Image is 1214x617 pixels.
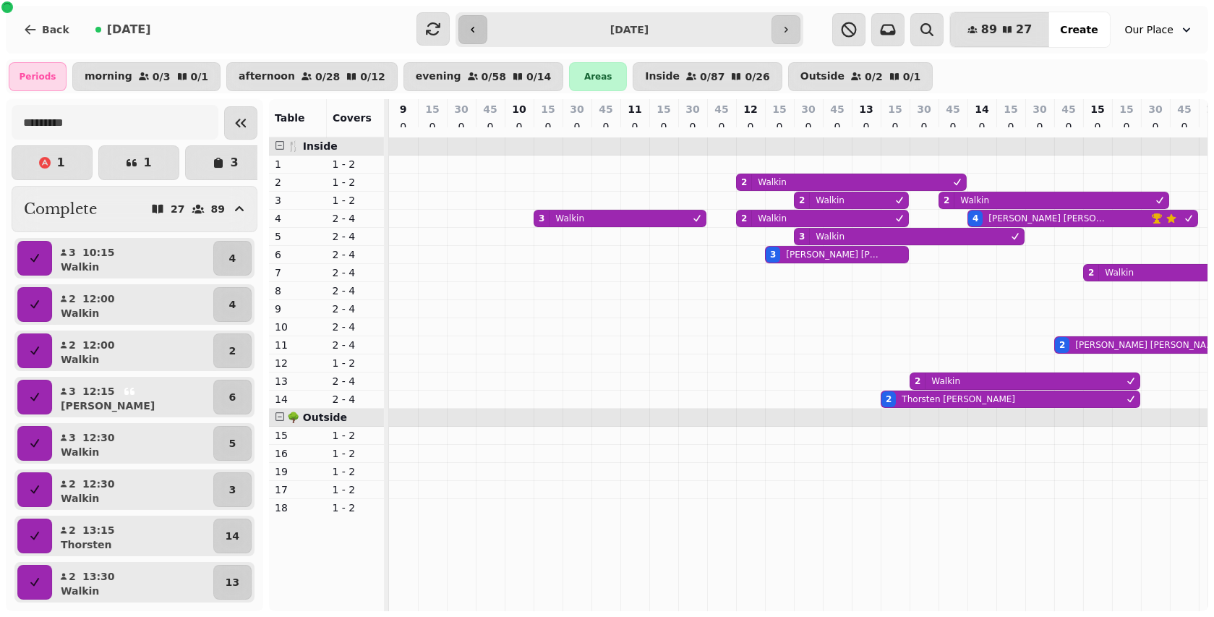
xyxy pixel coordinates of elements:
p: 15 [888,102,902,116]
p: 0 [600,119,612,134]
button: 213:30Walkin [55,565,210,600]
button: 4 [213,287,252,322]
p: afternoon [239,71,295,82]
p: 0 / 58 [482,72,506,82]
p: Inside [645,71,680,82]
p: Walkin [960,195,989,206]
p: 6 [228,390,236,404]
button: 14 [213,519,252,553]
button: 312:15[PERSON_NAME] [55,380,210,414]
p: Thorsten [PERSON_NAME] [902,393,1015,405]
p: 7 [275,265,321,280]
p: 13 [226,575,239,590]
span: Covers [333,112,372,124]
p: 30 [685,102,699,116]
button: 1 [12,145,93,180]
button: 3 [185,145,266,180]
p: Outside [800,71,845,82]
p: 0 [1034,119,1046,134]
span: Our Place [1125,22,1174,37]
p: 30 [1033,102,1046,116]
button: 312:30Walkin [55,426,210,461]
p: [PERSON_NAME] [PERSON_NAME] [988,213,1111,224]
div: Periods [9,62,67,91]
p: 13 [859,102,873,116]
p: Walkin [816,231,845,242]
p: 0 / 87 [700,72,724,82]
p: 3 [275,193,321,208]
p: Thorsten [61,537,112,552]
p: 9 [400,102,407,116]
p: 10 [512,102,526,116]
p: 2 - 4 [333,392,379,407]
div: 2 [944,195,949,206]
p: Walkin [758,176,787,188]
p: 0 [947,119,959,134]
p: 0 [1179,119,1190,134]
p: 18 [275,501,321,515]
button: Back [12,12,81,47]
span: 89 [981,24,997,35]
button: Inside0/870/26 [633,62,782,91]
button: 310:15Walkin [55,241,210,276]
button: 6 [213,380,252,414]
p: 6 [275,247,321,262]
p: Walkin [61,306,99,320]
span: Back [42,25,69,35]
p: 3 [228,482,236,497]
p: 0 [513,119,525,134]
p: Walkin [61,352,99,367]
p: 0 [976,119,988,134]
p: 45 [830,102,844,116]
p: 0 / 28 [315,72,340,82]
p: 13 [275,374,321,388]
span: [DATE] [107,24,151,35]
p: 30 [917,102,931,116]
div: 3 [799,231,805,242]
p: 10:15 [82,245,115,260]
p: 45 [714,102,728,116]
p: 2 [228,344,236,358]
p: 0 [1092,119,1103,134]
div: 2 [886,393,892,405]
span: Table [275,112,305,124]
button: 8927 [950,12,1050,47]
p: 4 [228,297,236,312]
span: Create [1060,25,1098,35]
p: 0 [427,119,438,134]
div: 2 [915,375,920,387]
p: 0 [774,119,785,134]
p: 0 [918,119,930,134]
p: 1 [275,157,321,171]
button: [DATE] [84,12,163,47]
p: 1 [56,157,64,169]
p: 45 [483,102,497,116]
p: 2 - 4 [333,320,379,334]
p: 2 [68,292,77,306]
p: 0 [860,119,872,134]
p: 11 [628,102,641,116]
button: evening0/580/14 [403,62,564,91]
p: 2 [68,477,77,491]
p: 2 - 4 [333,265,379,280]
p: 1 - 2 [333,356,379,370]
p: 11 [275,338,321,352]
p: 0 [1063,119,1074,134]
button: Complete2789 [12,186,257,232]
p: 2 [68,338,77,352]
p: 14 [275,392,321,407]
button: Create [1048,12,1109,47]
p: 0 [484,119,496,134]
button: Collapse sidebar [224,106,257,140]
p: 89 [211,204,225,214]
button: 13 [213,565,252,600]
p: 45 [1177,102,1191,116]
p: 45 [1061,102,1075,116]
p: 0 / 3 [153,72,171,82]
p: Walkin [931,375,960,387]
p: 12 [743,102,757,116]
p: 3 [230,157,238,169]
p: 4 [228,251,236,265]
p: 0 / 1 [191,72,209,82]
p: 17 [275,482,321,497]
